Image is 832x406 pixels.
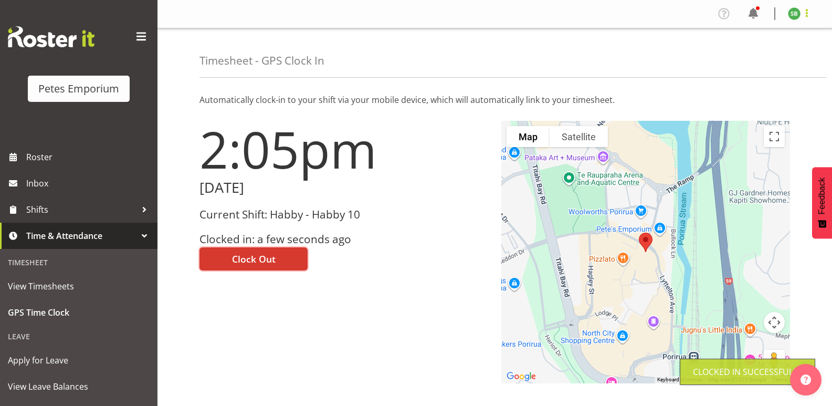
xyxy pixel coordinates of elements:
[199,180,489,196] h2: [DATE]
[693,366,802,378] div: Clocked in Successfully
[8,305,150,320] span: GPS Time Clock
[8,379,150,394] span: View Leave Balances
[232,252,276,266] span: Clock Out
[812,167,832,238] button: Feedback - Show survey
[199,247,308,270] button: Clock Out
[657,376,702,383] button: Keyboard shortcuts
[3,252,155,273] div: Timesheet
[764,312,785,333] button: Map camera controls
[26,149,152,165] span: Roster
[26,175,152,191] span: Inbox
[199,233,489,245] h3: Clocked in: a few seconds ago
[3,326,155,347] div: Leave
[507,126,550,147] button: Show street map
[199,121,489,178] h1: 2:05pm
[8,352,150,368] span: Apply for Leave
[26,202,136,217] span: Shifts
[3,373,155,400] a: View Leave Balances
[801,374,811,385] img: help-xxl-2.png
[550,126,608,147] button: Show satellite imagery
[504,370,539,383] img: Google
[38,81,119,97] div: Petes Emporium
[3,347,155,373] a: Apply for Leave
[817,178,827,214] span: Feedback
[199,93,790,106] p: Automatically clock-in to your shift via your mobile device, which will automatically link to you...
[504,370,539,383] a: Open this area in Google Maps (opens a new window)
[199,55,324,67] h4: Timesheet - GPS Clock In
[8,26,94,47] img: Rosterit website logo
[3,299,155,326] a: GPS Time Clock
[26,228,136,244] span: Time & Attendance
[764,126,785,147] button: Toggle fullscreen view
[199,209,489,221] h3: Current Shift: Habby - Habby 10
[764,350,785,371] button: Drag Pegman onto the map to open Street View
[3,273,155,299] a: View Timesheets
[8,278,150,294] span: View Timesheets
[788,7,801,20] img: stephanie-burden9828.jpg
